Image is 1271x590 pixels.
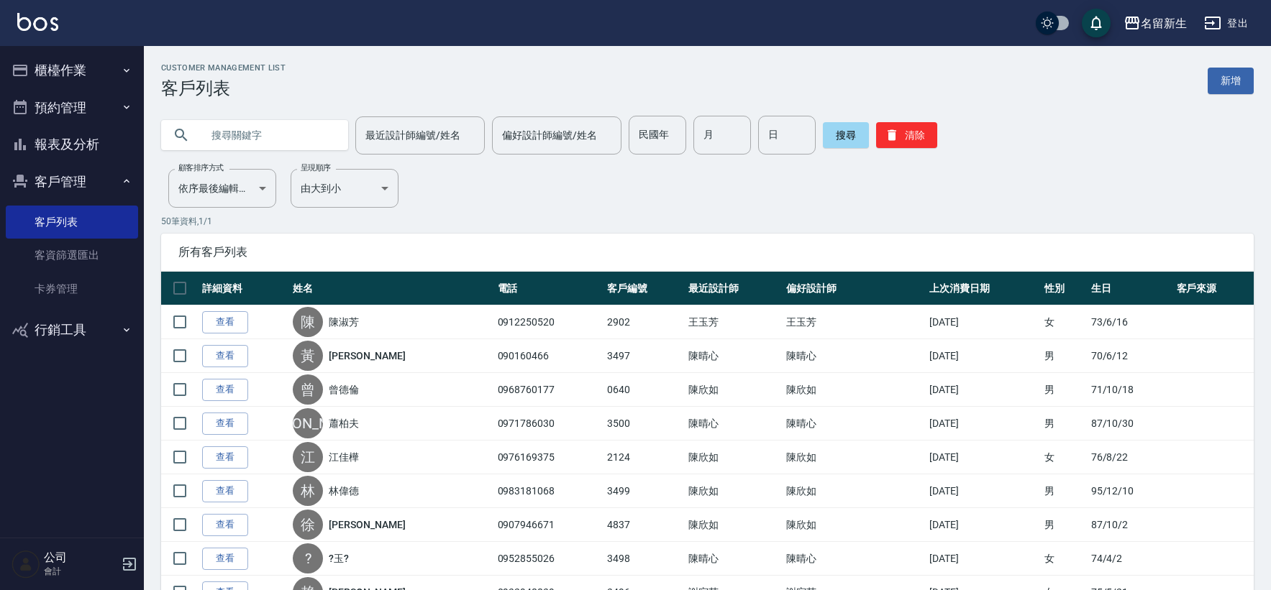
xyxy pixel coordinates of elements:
[926,508,1041,542] td: [DATE]
[202,548,248,570] a: 查看
[926,339,1041,373] td: [DATE]
[603,441,684,474] td: 2124
[603,474,684,508] td: 3499
[685,339,783,373] td: 陳晴心
[168,169,276,208] div: 依序最後編輯時間
[1082,9,1111,37] button: save
[783,339,926,373] td: 陳晴心
[494,474,604,508] td: 0983181068
[293,341,323,371] div: 黃
[685,508,783,542] td: 陳欣如
[783,508,926,542] td: 陳欣如
[17,13,58,31] img: Logo
[329,450,359,464] a: 江佳樺
[1208,68,1254,94] a: 新增
[293,408,323,438] div: [PERSON_NAME]
[685,542,783,576] td: 陳晴心
[1088,542,1173,576] td: 74/4/2
[291,169,398,208] div: 由大到小
[293,374,323,405] div: 曾
[1088,474,1173,508] td: 95/12/10
[494,272,604,305] th: 電話
[1088,441,1173,474] td: 76/8/22
[783,272,926,305] th: 偏好設計師
[603,508,684,542] td: 4837
[44,565,117,578] p: 會計
[926,272,1041,305] th: 上次消費日期
[494,305,604,339] td: 0912250520
[603,272,684,305] th: 客戶編號
[6,89,138,126] button: 預約管理
[494,508,604,542] td: 0907946671
[494,339,604,373] td: 090160466
[329,382,359,397] a: 曾德倫
[685,305,783,339] td: 王玉芳
[494,373,604,407] td: 0968760177
[1041,441,1088,474] td: 女
[783,474,926,508] td: 陳欣如
[329,315,359,329] a: 陳淑芳
[685,441,783,474] td: 陳欣如
[1141,14,1187,32] div: 名留新生
[1198,10,1254,37] button: 登出
[685,272,783,305] th: 最近設計師
[926,441,1041,474] td: [DATE]
[603,305,684,339] td: 2902
[1041,542,1088,576] td: 女
[783,373,926,407] td: 陳欣如
[12,550,40,579] img: Person
[494,542,604,576] td: 0952855026
[603,339,684,373] td: 3497
[293,307,323,337] div: 陳
[202,311,248,333] a: 查看
[783,407,926,441] td: 陳晴心
[44,550,117,565] h5: 公司
[201,116,337,155] input: 搜尋關鍵字
[1088,305,1173,339] td: 73/6/16
[6,272,138,305] a: 卡券管理
[6,239,138,272] a: 客資篩選匯出
[329,517,405,532] a: [PERSON_NAME]
[926,305,1041,339] td: [DATE]
[1041,305,1088,339] td: 女
[293,442,323,472] div: 江
[202,446,248,469] a: 查看
[161,63,286,73] h2: Customer Management List
[329,484,359,498] a: 林偉德
[1041,373,1088,407] td: 男
[823,122,869,148] button: 搜尋
[161,78,286,98] h3: 客戶列表
[289,272,493,305] th: 姓名
[603,373,684,407] td: 0640
[926,407,1041,441] td: [DATE]
[1088,339,1173,373] td: 70/6/12
[161,215,1254,228] p: 50 筆資料, 1 / 1
[202,412,248,435] a: 查看
[1088,373,1173,407] td: 71/10/18
[6,311,138,349] button: 行銷工具
[178,162,224,173] label: 顧客排序方式
[1041,339,1088,373] td: 男
[6,163,138,200] button: 客戶管理
[301,162,331,173] label: 呈現順序
[199,272,289,305] th: 詳細資料
[6,206,138,239] a: 客戶列表
[293,543,323,573] div: ?
[685,407,783,441] td: 陳晴心
[783,542,926,576] td: 陳晴心
[293,510,323,540] div: 徐
[6,126,138,163] button: 報表及分析
[202,514,248,536] a: 查看
[494,441,604,474] td: 0976169375
[202,379,248,401] a: 查看
[603,407,684,441] td: 3500
[1088,407,1173,441] td: 87/10/30
[202,345,248,367] a: 查看
[6,52,138,89] button: 櫃檯作業
[329,416,359,430] a: 蕭柏夫
[926,373,1041,407] td: [DATE]
[329,349,405,363] a: [PERSON_NAME]
[876,122,937,148] button: 清除
[494,407,604,441] td: 0971786030
[1041,474,1088,508] td: 男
